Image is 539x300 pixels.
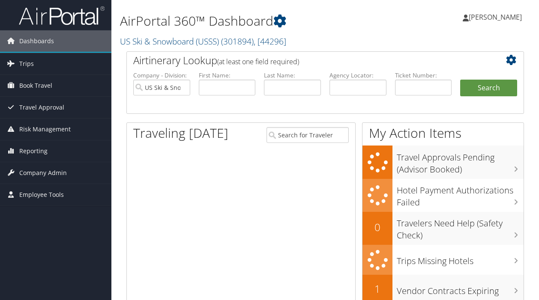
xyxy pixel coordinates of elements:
span: , [ 44296 ] [254,36,286,47]
h3: Vendor Contracts Expiring [397,281,524,297]
span: Risk Management [19,119,71,140]
span: Dashboards [19,30,54,52]
img: airportal-logo.png [19,6,105,26]
h2: 0 [362,220,392,235]
h2: 1 [362,282,392,296]
span: Company Admin [19,162,67,184]
span: (at least one field required) [217,57,299,66]
h3: Travelers Need Help (Safety Check) [397,213,524,241]
span: Reporting [19,140,48,162]
a: US Ski & Snowboard (USSS) [120,36,286,47]
h3: Trips Missing Hotels [397,251,524,267]
h1: My Action Items [362,124,524,142]
h3: Hotel Payment Authorizations Failed [397,180,524,208]
label: Ticket Number: [395,71,452,80]
input: Search for Traveler [267,127,349,143]
h2: Airtinerary Lookup [133,53,484,68]
a: Travel Approvals Pending (Advisor Booked) [362,146,524,178]
label: Last Name: [264,71,321,80]
label: First Name: [199,71,256,80]
label: Company - Division: [133,71,190,80]
a: [PERSON_NAME] [463,4,530,30]
span: Book Travel [19,75,52,96]
span: ( 301894 ) [221,36,254,47]
a: 0Travelers Need Help (Safety Check) [362,212,524,245]
a: Hotel Payment Authorizations Failed [362,179,524,212]
a: Trips Missing Hotels [362,245,524,275]
button: Search [460,80,517,97]
span: Trips [19,53,34,74]
h3: Travel Approvals Pending (Advisor Booked) [397,147,524,175]
label: Agency Locator: [329,71,386,80]
h1: Traveling [DATE] [133,124,228,142]
span: Employee Tools [19,184,64,205]
span: Travel Approval [19,97,64,118]
span: [PERSON_NAME] [469,12,522,22]
h1: AirPortal 360™ Dashboard [120,12,394,30]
